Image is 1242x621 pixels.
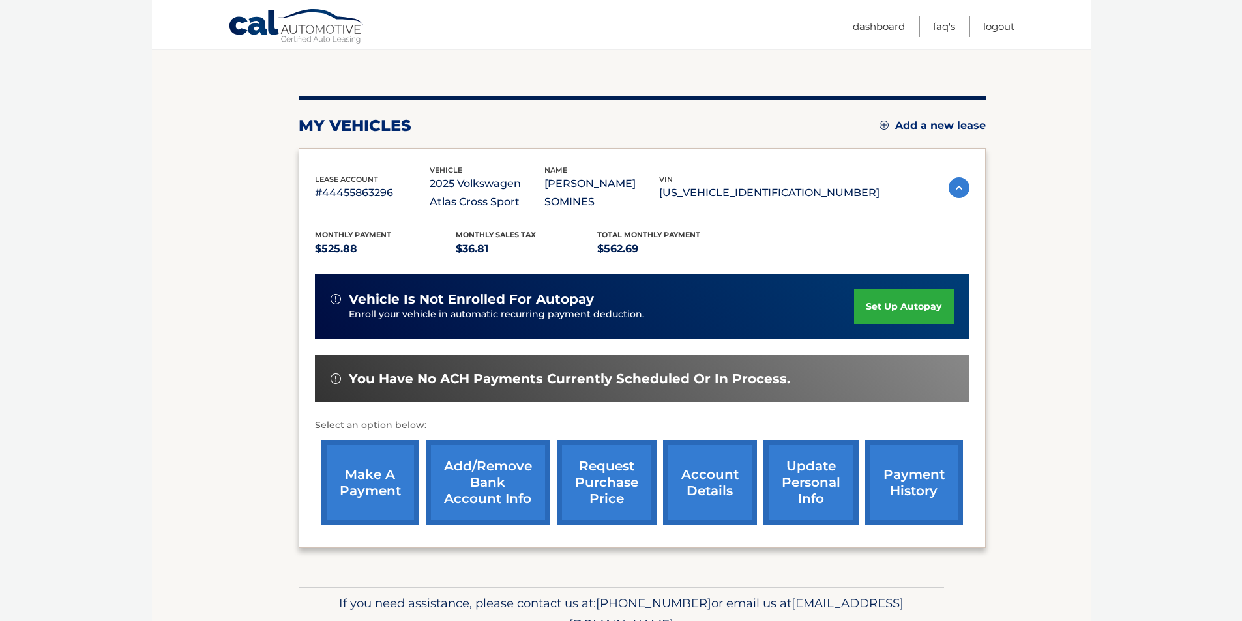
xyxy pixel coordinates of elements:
[331,294,341,304] img: alert-white.svg
[557,440,657,525] a: request purchase price
[315,240,456,258] p: $525.88
[299,116,411,136] h2: my vehicles
[544,166,567,175] span: name
[349,371,790,387] span: You have no ACH payments currently scheduled or in process.
[430,175,544,211] p: 2025 Volkswagen Atlas Cross Sport
[659,184,880,202] p: [US_VEHICLE_IDENTIFICATION_NUMBER]
[315,184,430,202] p: #44455863296
[853,16,905,37] a: Dashboard
[597,230,700,239] span: Total Monthly Payment
[544,175,659,211] p: [PERSON_NAME] SOMINES
[426,440,550,525] a: Add/Remove bank account info
[321,440,419,525] a: make a payment
[596,596,711,611] span: [PHONE_NUMBER]
[659,175,673,184] span: vin
[949,177,969,198] img: accordion-active.svg
[430,166,462,175] span: vehicle
[763,440,859,525] a: update personal info
[349,291,594,308] span: vehicle is not enrolled for autopay
[663,440,757,525] a: account details
[349,308,855,322] p: Enroll your vehicle in automatic recurring payment deduction.
[597,240,739,258] p: $562.69
[456,230,536,239] span: Monthly sales Tax
[456,240,597,258] p: $36.81
[880,121,889,130] img: add.svg
[315,175,378,184] span: lease account
[331,373,341,384] img: alert-white.svg
[315,418,969,433] p: Select an option below:
[880,119,986,132] a: Add a new lease
[865,440,963,525] a: payment history
[983,16,1014,37] a: Logout
[228,8,365,46] a: Cal Automotive
[933,16,955,37] a: FAQ's
[854,289,953,324] a: set up autopay
[315,230,391,239] span: Monthly Payment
